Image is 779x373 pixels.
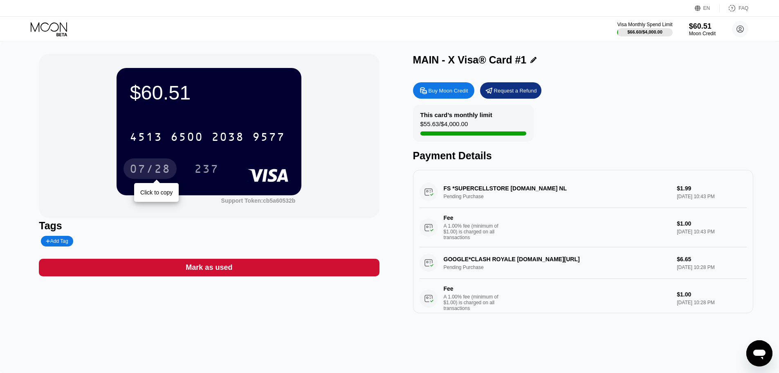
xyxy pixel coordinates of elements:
div: $55.63 / $4,000.00 [420,120,468,131]
div: 07/28 [123,158,177,179]
div: Fee [444,285,501,292]
div: Mark as used [186,263,232,272]
div: MAIN - X Visa® Card #1 [413,54,527,66]
div: $60.51 [130,81,288,104]
div: A 1.00% fee (minimum of $1.00) is charged on all transactions [444,223,505,240]
div: 4513 [130,131,162,145]
div: $60.51Moon Credit [689,22,716,36]
div: Request a Refund [494,87,537,94]
div: FAQ [720,4,748,12]
div: 2038 [211,131,244,145]
div: Fee [444,215,501,221]
iframe: Button to launch messaging window, conversation in progress [746,340,772,366]
div: Mark as used [39,259,379,276]
div: Support Token:cb5a60532b [221,197,296,204]
div: 237 [194,163,219,176]
div: [DATE] 10:28 PM [677,300,746,305]
div: $60.51 [689,22,716,31]
div: Click to copy [140,189,173,196]
div: Add Tag [41,236,73,246]
div: Visa Monthly Spend Limit$66.60/$4,000.00 [617,22,672,36]
div: Tags [39,220,379,232]
div: Payment Details [413,150,753,162]
div: $66.60 / $4,000.00 [627,29,662,34]
div: Visa Monthly Spend Limit [617,22,672,27]
div: $1.00 [677,291,746,298]
div: FeeA 1.00% fee (minimum of $1.00) is charged on all transactions$1.00[DATE] 10:28 PM [420,279,747,318]
div: FeeA 1.00% fee (minimum of $1.00) is charged on all transactions$1.00[DATE] 10:43 PM [420,208,747,247]
div: EN [703,5,710,11]
div: This card’s monthly limit [420,111,492,118]
div: 07/28 [130,163,171,176]
div: $1.00 [677,220,746,227]
div: 4513650020389577 [125,127,290,147]
div: FAQ [739,5,748,11]
div: 6500 [171,131,203,145]
div: EN [695,4,720,12]
div: [DATE] 10:43 PM [677,229,746,235]
div: 9577 [252,131,285,145]
div: Moon Credit [689,31,716,36]
div: 237 [188,158,225,179]
div: A 1.00% fee (minimum of $1.00) is charged on all transactions [444,294,505,311]
div: Buy Moon Credit [429,87,468,94]
div: Support Token: cb5a60532b [221,197,296,204]
div: Add Tag [46,238,68,244]
div: Buy Moon Credit [413,82,474,99]
div: Request a Refund [480,82,541,99]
